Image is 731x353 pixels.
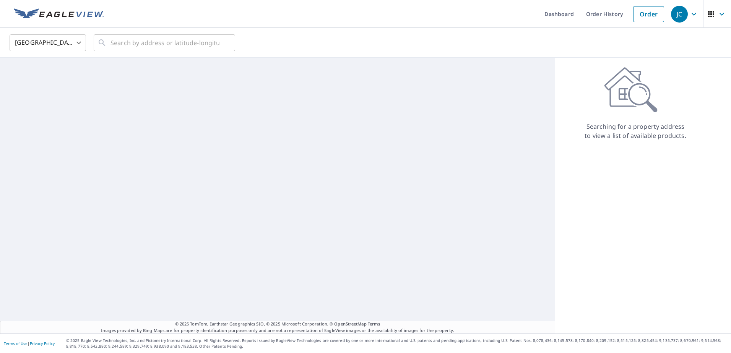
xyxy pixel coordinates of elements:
[368,321,380,327] a: Terms
[175,321,380,327] span: © 2025 TomTom, Earthstar Geographics SIO, © 2025 Microsoft Corporation, ©
[4,341,28,346] a: Terms of Use
[66,338,727,349] p: © 2025 Eagle View Technologies, Inc. and Pictometry International Corp. All Rights Reserved. Repo...
[10,32,86,53] div: [GEOGRAPHIC_DATA]
[30,341,55,346] a: Privacy Policy
[633,6,664,22] a: Order
[110,32,219,53] input: Search by address or latitude-longitude
[4,341,55,346] p: |
[334,321,366,327] a: OpenStreetMap
[584,122,687,140] p: Searching for a property address to view a list of available products.
[671,6,688,23] div: JC
[14,8,104,20] img: EV Logo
